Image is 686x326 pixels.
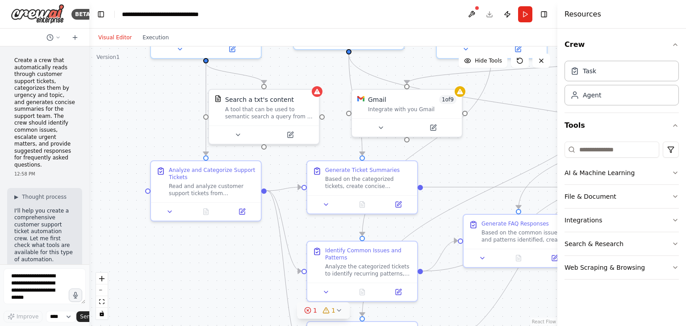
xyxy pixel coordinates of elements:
[565,161,679,184] button: AI & Machine Learning
[343,287,381,297] button: No output available
[565,57,679,113] div: Crew
[331,306,335,315] span: 1
[43,32,64,43] button: Switch to previous chat
[96,308,108,319] button: toggle interactivity
[459,54,507,68] button: Hide Tools
[150,160,262,222] div: Analyze and Categorize Support TicketsRead and analyze customer support tickets from {ticket_sour...
[4,311,42,322] button: Improve
[96,273,108,284] button: zoom in
[583,67,596,75] div: Task
[325,176,412,190] div: Based on the categorized tickets, create concise summaries for each category and urgency level. G...
[481,229,568,243] div: Based on the common issues and patterns identified, create suggested response templates for frequ...
[500,253,538,263] button: No output available
[207,44,257,54] button: Open in side panel
[267,183,301,195] g: Edge from bbd15e48-5257-4fac-ba3c-3a13e5b7e80b to 2309a6f5-6e82-41ba-b177-0388612976ab
[423,236,457,276] g: Edge from 47203a6f-ecf9-4676-af8c-395e5b32e2e6 to 6f12cdfb-5c24-470d-80bb-0704a89922cb
[208,89,320,145] div: TXTSearchToolSearch a txt's contentA tool that can be used to semantic search a query from a txt'...
[325,247,412,261] div: Identify Common Issues and Patterns
[14,193,18,201] span: ▶
[343,199,381,210] button: No output available
[481,220,549,227] div: Generate FAQ Responses
[383,287,414,297] button: Open in side panel
[96,273,108,319] div: React Flow controls
[439,95,456,104] span: Number of enabled actions
[565,113,679,138] button: Tools
[408,122,458,133] button: Open in side panel
[565,138,679,287] div: Tools
[383,199,414,210] button: Open in side panel
[565,9,601,20] h4: Resources
[96,284,108,296] button: zoom out
[96,54,120,61] div: Version 1
[68,32,82,43] button: Start a new chat
[565,185,679,208] button: File & Document
[297,302,350,319] button: 11
[565,32,679,57] button: Crew
[368,95,386,104] div: Gmail
[313,306,317,315] span: 1
[532,319,556,324] a: React Flow attribution
[95,8,107,21] button: Hide left sidebar
[69,288,82,302] button: Click to speak your automation idea
[14,208,75,263] p: I'll help you create a comprehensive customer support ticket automation crew. Let me first check ...
[201,63,210,155] g: Edge from 48be1c9b-a7bb-4257-834a-c88d87db006a to bbd15e48-5257-4fac-ba3c-3a13e5b7e80b
[344,54,367,155] g: Edge from d5932a7d-108c-4fcd-846f-ed7eafa9c92e to 2309a6f5-6e82-41ba-b177-0388612976ab
[402,54,639,84] g: Edge from 18c97175-988f-44c8-aef7-31e41e9b91ff to 778d69f4-d238-493c-a6cd-f76a82378106
[201,63,268,84] g: Edge from 48be1c9b-a7bb-4257-834a-c88d87db006a to b12c497b-2315-44bf-896b-35651408cb81
[22,193,67,201] span: Thought process
[357,95,364,102] img: Gmail
[11,4,64,24] img: Logo
[565,209,679,232] button: Integrations
[214,95,222,102] img: TXTSearchTool
[475,57,502,64] span: Hide Tools
[169,167,255,181] div: Analyze and Categorize Support Tickets
[306,160,418,214] div: Generate Ticket SummariesBased on the categorized tickets, create concise summaries for each cate...
[14,57,75,169] p: Create a crew that automatically reads through customer support tickets, categorizes them by urge...
[17,313,38,320] span: Improve
[565,232,679,255] button: Search & Research
[493,44,543,54] button: Open in side panel
[93,32,137,43] button: Visual Editor
[463,214,574,268] div: Generate FAQ ResponsesBased on the common issues and patterns identified, create suggested respon...
[14,171,75,177] div: 12:58 PM
[225,106,314,120] div: A tool that can be used to semantic search a query from a txt's content.
[187,206,225,217] button: No output available
[344,54,679,155] g: Edge from d5932a7d-108c-4fcd-846f-ed7eafa9c92e to 6c1821b4-f05a-4615-8d5c-91cdd8bf434f
[14,193,67,201] button: ▶Thought process
[225,95,294,104] div: Search a txt's content
[226,206,257,217] button: Open in side panel
[539,253,570,263] button: Open in side panel
[351,89,463,138] div: GmailGmail1of9Integrate with you Gmail
[325,263,412,277] div: Analyze the categorized tickets to identify recurring patterns, common issues, and emerging trend...
[267,186,301,276] g: Edge from bbd15e48-5257-4fac-ba3c-3a13e5b7e80b to 47203a6f-ecf9-4676-af8c-395e5b32e2e6
[306,241,418,302] div: Identify Common Issues and PatternsAnalyze the categorized tickets to identify recurring patterns...
[423,183,614,192] g: Edge from 2309a6f5-6e82-41ba-b177-0388612976ab to 6c1821b4-f05a-4615-8d5c-91cdd8bf434f
[358,54,496,235] g: Edge from 8d9a5ed7-cb71-47e6-968a-0c2b551ca741 to 47203a6f-ecf9-4676-af8c-395e5b32e2e6
[538,8,550,21] button: Hide right sidebar
[76,311,104,322] button: Send
[122,10,222,19] nav: breadcrumb
[137,32,174,43] button: Execution
[80,313,93,320] span: Send
[169,183,255,197] div: Read and analyze customer support tickets from {ticket_source}. For each ticket, extract key info...
[325,167,400,174] div: Generate Ticket Summaries
[423,183,614,276] g: Edge from 47203a6f-ecf9-4676-af8c-395e5b32e2e6 to 6c1821b4-f05a-4615-8d5c-91cdd8bf434f
[96,296,108,308] button: fit view
[368,106,456,113] div: Integrate with you Gmail
[71,9,94,20] div: BETA
[358,54,639,316] g: Edge from 18c97175-988f-44c8-aef7-31e41e9b91ff to eff43f9d-d5ed-4b40-a58b-08760e8be109
[583,91,601,100] div: Agent
[265,130,315,140] button: Open in side panel
[565,256,679,279] button: Web Scraping & Browsing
